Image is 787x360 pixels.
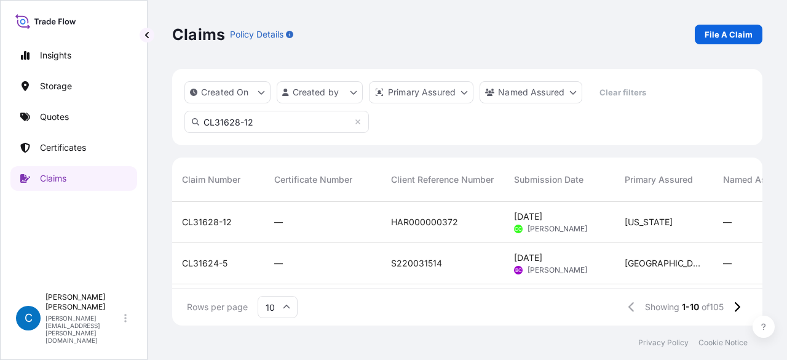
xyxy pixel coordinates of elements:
input: Search Claim Number [184,111,369,133]
p: Created by [293,86,339,98]
span: Client Reference Number [391,174,494,186]
p: Insights [40,49,71,62]
span: [PERSON_NAME] [528,224,587,234]
span: [GEOGRAPHIC_DATA] [625,257,703,270]
span: Submission Date [514,174,583,186]
p: Claims [40,172,66,185]
p: Created On [201,86,249,98]
p: [PERSON_NAME] [PERSON_NAME] [45,292,122,312]
a: Storage [10,74,137,98]
p: Claims [172,25,225,44]
span: — [274,216,283,228]
span: BC [515,264,522,276]
button: createdOn Filter options [184,81,271,103]
p: Quotes [40,111,69,123]
span: S220031514 [391,257,442,270]
p: File A Claim [705,28,753,41]
span: — [274,257,283,270]
p: Storage [40,80,72,92]
span: CL31628-12 [182,216,232,228]
span: HAR000000372 [391,216,458,228]
span: Showing [645,301,679,313]
span: [DATE] [514,252,542,264]
p: Named Assured [498,86,564,98]
span: — [723,216,732,228]
a: Claims [10,166,137,191]
a: Cookie Notice [698,338,748,348]
span: of 105 [702,301,724,313]
button: distributor Filter options [369,81,473,103]
a: File A Claim [695,25,762,44]
p: Primary Assured [388,86,456,98]
span: CC [515,223,522,235]
span: Rows per page [187,301,248,313]
p: Clear filters [599,86,646,98]
a: Certificates [10,135,137,160]
span: Certificate Number [274,174,352,186]
p: Certificates [40,142,86,154]
span: [DATE] [514,210,542,223]
a: Insights [10,43,137,68]
span: CL31624-5 [182,257,227,270]
a: Quotes [10,105,137,129]
button: cargoOwner Filter options [480,81,582,103]
span: Primary Assured [625,174,693,186]
button: Clear filters [588,82,657,102]
a: Privacy Policy [638,338,689,348]
span: — [723,257,732,270]
span: Claim Number [182,174,240,186]
span: [US_STATE] [625,216,673,228]
span: C [25,312,33,324]
p: [PERSON_NAME][EMAIL_ADDRESS][PERSON_NAME][DOMAIN_NAME] [45,314,122,344]
span: 1-10 [682,301,699,313]
button: createdBy Filter options [277,81,363,103]
p: Policy Details [230,28,283,41]
span: [PERSON_NAME] [528,265,587,275]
